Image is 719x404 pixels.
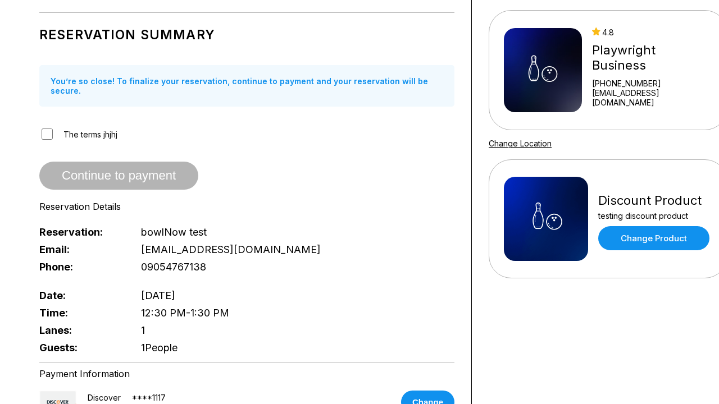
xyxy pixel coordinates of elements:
div: Reservation Details [39,201,454,212]
a: [EMAIL_ADDRESS][DOMAIN_NAME] [592,88,712,107]
img: Discount Product [504,177,588,261]
span: Date: [39,290,122,301]
span: [DATE] [141,290,175,301]
div: Discount Product [598,193,709,208]
span: [EMAIL_ADDRESS][DOMAIN_NAME] [141,244,321,255]
span: Email: [39,244,122,255]
span: Reservation: [39,226,122,238]
div: discover [88,393,121,402]
h1: Reservation Summary [39,27,454,43]
span: Guests: [39,342,122,353]
span: Time: [39,307,122,319]
span: 09054767138 [141,261,206,273]
span: 1 [141,324,145,336]
div: 4.8 [592,27,712,37]
span: The terms jhjhj [63,130,117,139]
a: Change Location [489,139,552,148]
span: 1 People [141,342,178,353]
span: bowlNow test [141,226,207,238]
a: Change Product [598,226,709,250]
span: Phone: [39,261,122,273]
div: Payment Information [39,368,454,379]
div: Playwright Business [592,43,712,73]
div: You’re so close! To finalize your reservation, continue to payment and your reservation will be s... [39,65,454,107]
img: Playwright Business [504,28,582,112]
span: Lanes: [39,324,122,336]
div: [PHONE_NUMBER] [592,79,712,88]
div: testing discount product [598,211,709,221]
span: 12:30 PM - 1:30 PM [141,307,229,319]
